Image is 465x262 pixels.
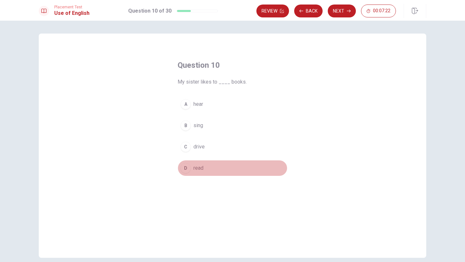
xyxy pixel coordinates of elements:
[361,5,396,17] button: 00:07:22
[128,7,171,15] h1: Question 10 of 30
[181,142,191,152] div: C
[178,117,287,134] button: Bsing
[178,60,287,70] h4: Question 10
[373,8,390,14] span: 00:07:22
[294,5,323,17] button: Back
[178,160,287,176] button: Dread
[181,163,191,173] div: D
[181,99,191,109] div: A
[193,164,203,172] span: read
[178,139,287,155] button: Cdrive
[178,96,287,112] button: Ahear
[54,9,89,17] h1: Use of English
[256,5,289,17] button: Review
[193,143,205,151] span: drive
[181,120,191,131] div: B
[178,78,287,86] span: My sister likes to ____ books.
[54,5,89,9] span: Placement Test
[193,100,203,108] span: hear
[193,122,203,129] span: sing
[328,5,356,17] button: Next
